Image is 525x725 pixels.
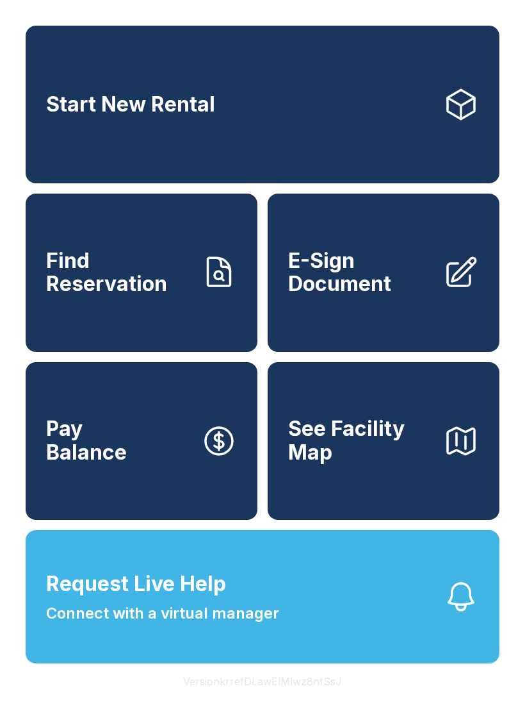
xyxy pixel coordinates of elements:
a: Find Reservation [26,194,257,351]
button: PayBalance [26,362,257,520]
span: Request Live Help [46,569,226,599]
span: Find Reservation [46,249,191,296]
button: VersionkrrefDLawElMlwz8nfSsJ [173,663,352,699]
span: See Facility Map [288,417,433,464]
span: Start New Rental [46,93,215,117]
a: E-Sign Document [268,194,499,351]
span: Connect with a virtual manager [46,602,279,625]
button: See Facility Map [268,362,499,520]
a: Start New Rental [26,26,499,183]
span: Pay Balance [46,417,127,464]
button: Request Live HelpConnect with a virtual manager [26,530,499,663]
span: E-Sign Document [288,249,433,296]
